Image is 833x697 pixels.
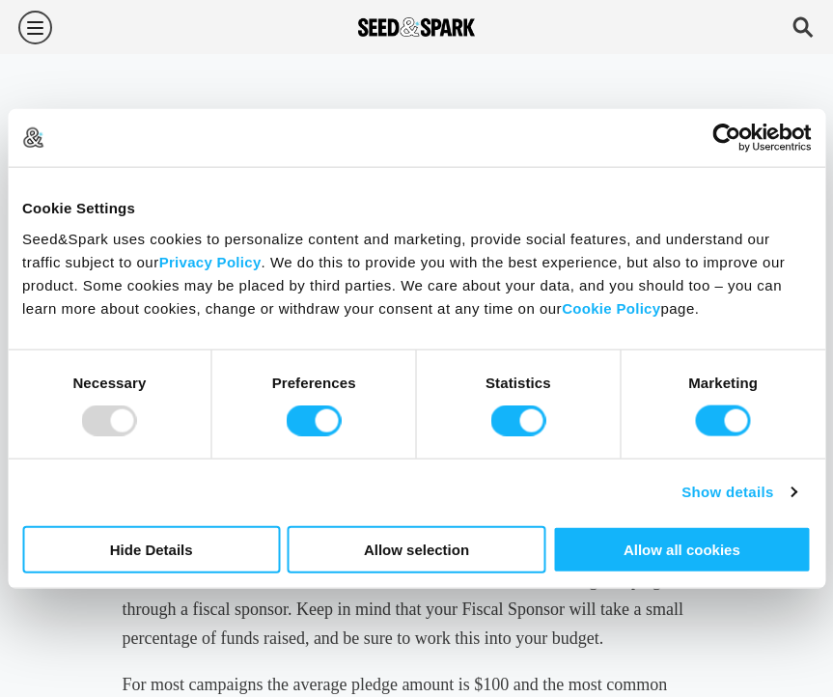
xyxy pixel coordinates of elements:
img: logo [22,126,43,148]
a: Privacy Policy [159,253,262,269]
button: Hide Details [22,525,280,572]
div: Cookie Settings [22,197,811,220]
a: Cookie Policy [562,299,660,316]
a: Usercentrics Cookiebot - opens in a new window [642,124,811,153]
strong: Statistics [486,375,551,391]
strong: Necessary [72,375,146,391]
button: Allow all cookies [553,525,811,572]
a: Show details [681,481,796,504]
button: Allow selection [288,525,545,572]
strong: Marketing [688,375,758,391]
strong: Preferences [272,375,356,391]
img: Seed amp; Spark [358,17,476,37]
div: Seed&Spark uses cookies to personalize content and marketing, provide social features, and unders... [22,227,811,320]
